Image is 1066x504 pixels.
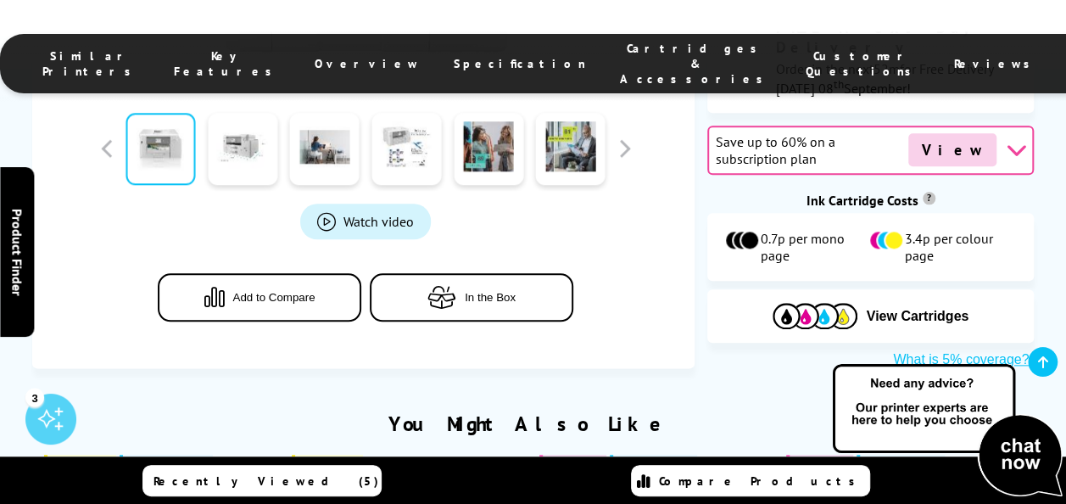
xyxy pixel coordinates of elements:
button: Best Seller [44,455,116,474]
button: What is 5% coverage? [888,351,1034,368]
button: Add to Compare [158,273,361,322]
span: View Cartridges [866,309,968,324]
img: Cartridges [773,303,857,329]
button: £30 Cashback [610,455,697,474]
span: Product Finder [8,209,25,296]
a: Product_All_Videos [300,204,431,239]
span: In the Box [465,291,516,304]
span: Add to Compare [232,291,315,304]
img: Open Live Chat window [829,361,1066,501]
div: Ink Cartridge Costs [707,192,1034,209]
sup: Cost per page [923,192,935,204]
span: Overview [315,56,420,71]
span: Similar Printers [42,48,140,79]
span: Recently Viewed (5) [153,473,379,489]
button: £100 Cashback [120,455,213,474]
a: Recently Viewed (5) [142,465,382,496]
button: In the Box [370,273,573,322]
div: You Might Also Like [32,411,1035,437]
span: Customer Questions [806,48,920,79]
span: Compare Products [659,473,864,489]
div: 3 [25,388,44,406]
button: Best Seller [292,455,364,474]
span: View [908,133,996,166]
span: Cartridges & Accessories [620,41,772,87]
span: 3.4p per colour page [905,230,1017,264]
button: View Cartridges [720,302,1021,330]
span: Reviews [954,56,1039,71]
span: Watch video [343,213,414,230]
span: Specification [454,56,586,71]
button: Save 16% [786,455,853,474]
span: Key Features [174,48,281,79]
span: 0.7p per mono page [761,230,869,264]
a: Compare Products [631,465,870,496]
span: Save up to 60% on a subscription plan [715,133,904,167]
button: Save 24% [539,455,606,474]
